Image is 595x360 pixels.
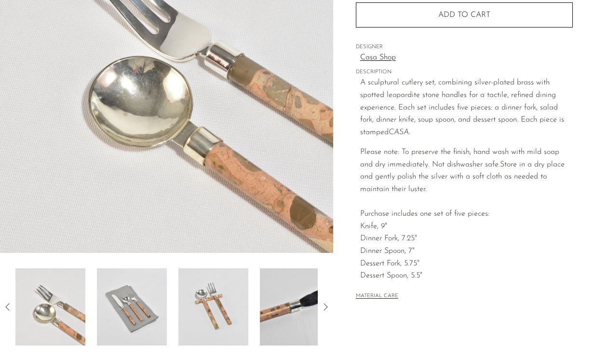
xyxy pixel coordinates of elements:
img: Casa Cutlery Set in Leopardite [15,268,85,346]
span: DESCRIPTION [356,68,573,77]
img: Casa Cutlery Set in Leopardite [97,268,167,346]
p: A sculptural cutlery set, combining silver-plated brass with spotted leopardite stone handles for... [360,77,573,138]
span: DESIGNER [356,43,573,52]
p: Please note: To preserve the finish, hand wash with mild soap and dry immediately. Not dishwasher... [360,146,573,282]
span: Add to cart [438,11,490,19]
img: Casa Cutlery Set in Leopardite [260,268,330,346]
img: Casa Cutlery Set in Leopardite [178,268,248,346]
a: Casa Shop [360,52,573,64]
button: Add to cart [356,2,573,28]
button: MATERIAL CARE [356,293,398,300]
em: CASA. [389,128,410,136]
